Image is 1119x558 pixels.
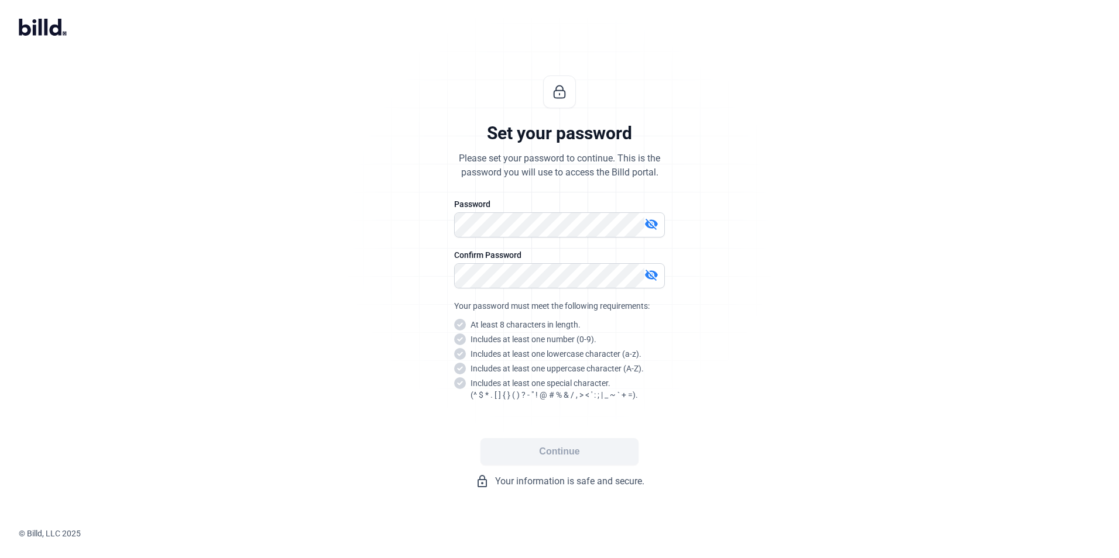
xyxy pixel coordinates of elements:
div: © Billd, LLC 2025 [19,528,1119,539]
button: Continue [480,438,639,465]
snap: Includes at least one lowercase character (a-z). [471,348,641,360]
div: Please set your password to continue. This is the password you will use to access the Billd portal. [459,151,660,180]
div: Your information is safe and secure. [384,474,735,488]
div: Password [454,198,665,210]
mat-icon: visibility_off [644,268,658,282]
snap: Includes at least one number (0-9). [471,333,596,345]
snap: At least 8 characters in length. [471,319,581,330]
div: Confirm Password [454,249,665,261]
mat-icon: lock_outline [475,474,489,488]
snap: Includes at least one special character. (^ $ * . [ ] { } ( ) ? - " ! @ # % & / , > < ' : ; | _ ~... [471,377,638,401]
snap: Includes at least one uppercase character (A-Z). [471,363,644,374]
div: Set your password [487,122,632,144]
mat-icon: visibility_off [644,217,658,231]
div: Your password must meet the following requirements: [454,300,665,312]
